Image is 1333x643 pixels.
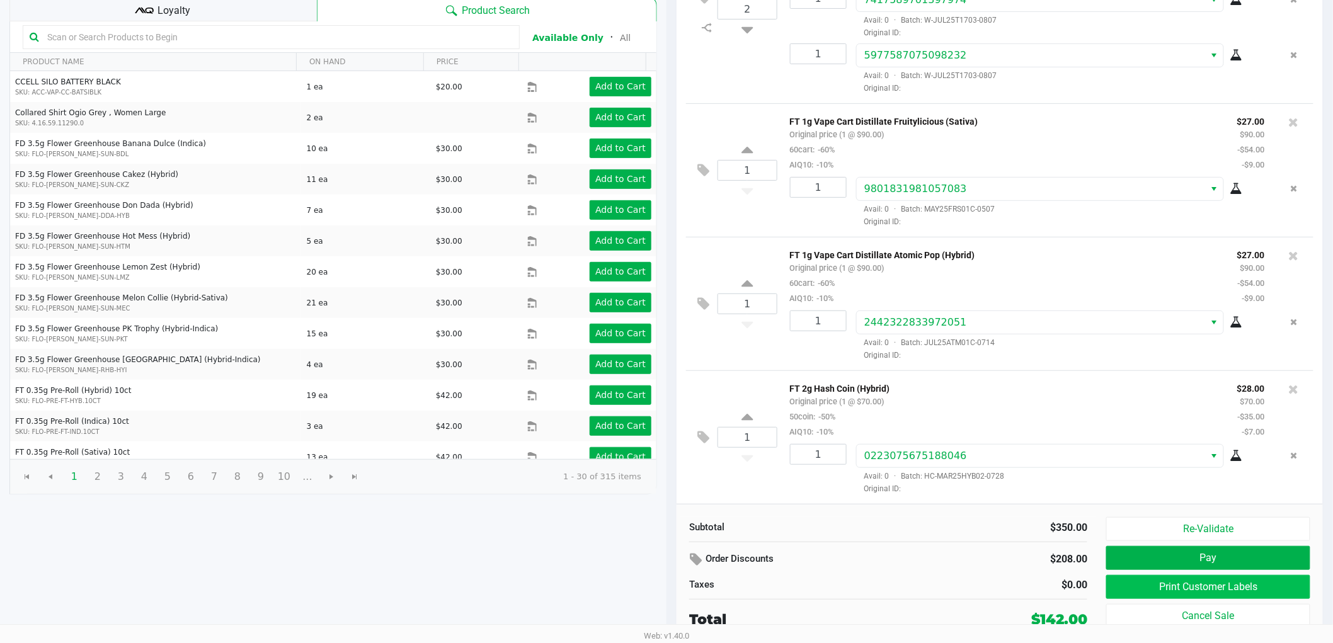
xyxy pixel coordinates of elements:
[890,472,901,481] span: ·
[595,174,646,184] app-button-loader: Add to Cart
[590,416,651,436] button: Add to Cart
[10,102,301,133] td: Collared Shirt Ogio Grey , Women Large
[590,77,651,96] button: Add to Cart
[301,287,430,318] td: 21 ea
[436,329,462,338] span: $30.00
[10,71,301,102] td: CCELL SILO BATTERY BLACK
[436,237,462,246] span: $30.00
[590,262,651,282] button: Add to Cart
[864,450,967,462] span: 0223075675188046
[86,465,110,489] span: Page 2
[856,27,1265,38] span: Original ID:
[1237,247,1265,260] p: $27.00
[1238,412,1265,421] small: -$35.00
[249,465,273,489] span: Page 9
[15,427,296,436] p: SKU: FLO-PRE-FT-IND.10CT
[15,149,296,159] p: SKU: FLO-[PERSON_NAME]-SUN-BDL
[1205,44,1223,67] button: Select
[10,380,301,411] td: FT 0.35g Pre-Roll (Hybrid) 10ct
[436,299,462,307] span: $30.00
[898,520,1087,535] div: $350.00
[590,169,651,189] button: Add to Cart
[790,278,835,288] small: 60cart:
[790,160,834,169] small: AIQ10:
[10,349,301,380] td: FD 3.5g Flower Greenhouse [GEOGRAPHIC_DATA] (Hybrid-Indica)
[864,183,967,195] span: 9801831981057083
[790,113,1218,127] p: FT 1g Vape Cart Distillate Fruitylicious (Sativa)
[815,145,835,154] span: -60%
[15,465,39,489] span: Go to the first page
[15,458,296,467] p: SKU: FLO-PRE-FT-SAT.10CT
[890,205,901,213] span: ·
[595,390,646,400] app-button-loader: Add to Cart
[132,465,156,489] span: Page 4
[595,236,646,246] app-button-loader: Add to Cart
[1031,609,1087,630] div: $142.00
[1237,113,1265,127] p: $27.00
[864,316,967,328] span: 2442322833972051
[295,465,319,489] span: Page 11
[1106,604,1310,628] button: Cancel Sale
[10,53,296,71] th: PRODUCT NAME
[1240,397,1265,406] small: $70.00
[1286,444,1303,467] button: Remove the package from the orderLine
[1238,145,1265,154] small: -$54.00
[462,3,530,18] span: Product Search
[856,483,1265,494] span: Original ID:
[790,380,1218,394] p: FT 2g Hash Coin (Hybrid)
[790,263,884,273] small: Original price (1 @ $90.00)
[158,3,191,18] span: Loyalty
[1205,311,1223,334] button: Select
[179,465,203,489] span: Page 6
[864,49,967,61] span: 5977587075098232
[301,133,430,164] td: 10 ea
[436,360,462,369] span: $30.00
[301,411,430,441] td: 3 ea
[604,31,620,43] span: ᛫
[436,391,462,400] span: $42.00
[595,421,646,431] app-button-loader: Add to Cart
[301,318,430,349] td: 15 ea
[898,578,1087,593] div: $0.00
[15,88,296,97] p: SKU: ACC-VAP-CC-BATSIBLK
[595,359,646,369] app-button-loader: Add to Cart
[15,118,296,128] p: SKU: 4.16.59.11290.0
[595,205,646,215] app-button-loader: Add to Cart
[856,216,1265,227] span: Original ID:
[856,350,1265,361] span: Original ID:
[689,549,949,571] div: Order Discounts
[890,71,901,80] span: ·
[595,297,646,307] app-button-loader: Add to Cart
[590,355,651,374] button: Add to Cart
[436,268,462,276] span: $30.00
[790,293,834,303] small: AIQ10:
[590,385,651,405] button: Add to Cart
[301,441,430,472] td: 13 ea
[15,211,296,220] p: SKU: FLO-[PERSON_NAME]-DDA-HYB
[590,231,651,251] button: Add to Cart
[968,549,1088,570] div: $208.00
[301,256,430,287] td: 20 ea
[10,195,301,225] td: FD 3.5g Flower Greenhouse Don Dada (Hybrid)
[10,256,301,287] td: FD 3.5g Flower Greenhouse Lemon Zest (Hybrid)
[156,465,180,489] span: Page 5
[423,53,518,71] th: PRICE
[1242,293,1265,303] small: -$9.00
[689,609,942,630] div: Total
[436,422,462,431] span: $42.00
[377,470,641,483] kendo-pager-info: 1 - 30 of 315 items
[436,175,462,184] span: $30.00
[790,397,884,406] small: Original price (1 @ $70.00)
[689,578,879,592] div: Taxes
[436,206,462,215] span: $30.00
[1237,380,1265,394] p: $28.00
[301,380,430,411] td: 19 ea
[815,278,835,288] span: -60%
[814,160,834,169] span: -10%
[301,102,430,133] td: 2 ea
[590,108,651,127] button: Add to Cart
[301,195,430,225] td: 7 ea
[1205,178,1223,200] button: Select
[1242,427,1265,436] small: -$7.00
[301,164,430,195] td: 11 ea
